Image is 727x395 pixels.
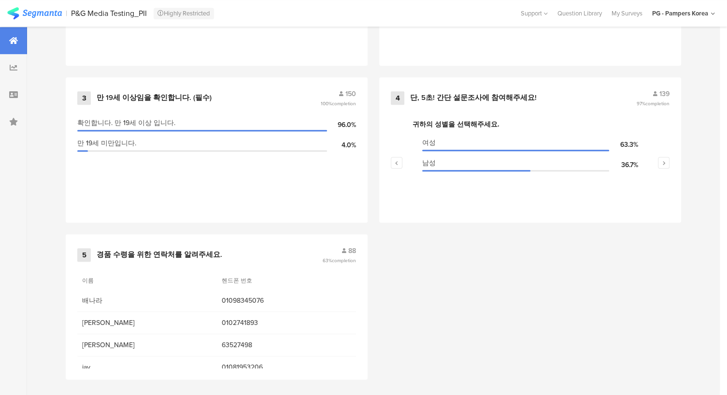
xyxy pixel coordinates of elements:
[82,340,212,350] span: [PERSON_NAME]
[521,6,548,21] div: Support
[332,257,356,264] span: completion
[7,7,62,19] img: segmanta logo
[82,318,212,328] span: [PERSON_NAME]
[321,100,356,107] span: 100%
[645,100,670,107] span: completion
[222,362,352,372] span: 01081953206
[82,296,212,306] span: 배나라
[97,93,212,103] div: 만 19세 이상임을 확인합니다. (필수)
[71,9,147,18] div: P&G Media Testing_PII
[348,246,356,256] span: 88
[77,138,136,148] span: 만 19세 미만입니다.
[77,118,175,128] span: 확인합니다. 만 19세 이상 입니다.
[652,9,708,18] div: PG - Pampers Korea
[222,296,352,306] span: 01098345076
[553,9,607,18] a: Question Library
[422,158,436,168] span: 남성
[391,91,404,105] div: 4
[637,100,670,107] span: 97%
[66,8,67,19] div: |
[154,8,214,19] div: Highly Restricted
[609,160,638,170] div: 36.7%
[82,276,147,285] section: 이름
[659,89,670,99] span: 139
[97,250,222,260] div: 경품 수령을 위한 연락처를 알려주세요.
[332,100,356,107] span: completion
[82,362,212,372] span: jay
[413,119,648,129] div: 귀하의 성별을 선택해주세요.
[222,276,286,285] section: 헨드폰 번호
[327,120,356,130] div: 96.0%
[77,91,91,105] div: 3
[222,318,352,328] span: 0102741893
[422,138,436,148] span: 여성
[222,340,352,350] span: 63527498
[410,93,537,103] div: 단, 5초! 간단 설문조사에 참여해주세요!
[345,89,356,99] span: 150
[77,248,91,262] div: 5
[607,9,647,18] a: My Surveys
[327,140,356,150] div: 4.0%
[609,140,638,150] div: 63.3%
[323,257,356,264] span: 63%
